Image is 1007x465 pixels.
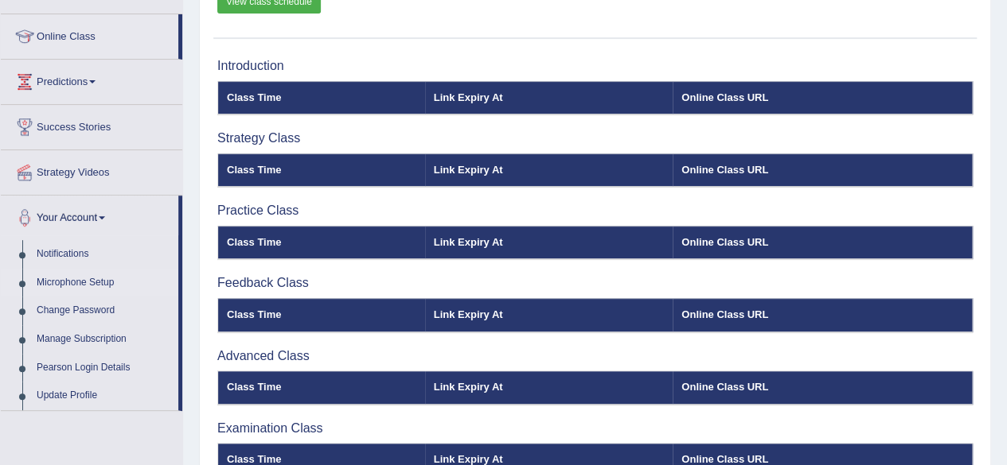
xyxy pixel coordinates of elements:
[425,298,673,331] th: Link Expiry At
[673,298,972,331] th: Online Class URL
[217,59,973,73] h3: Introduction
[217,421,973,436] h3: Examination Class
[673,81,972,114] th: Online Class URL
[29,269,178,297] a: Microphone Setup
[673,226,972,259] th: Online Class URL
[1,14,178,54] a: Online Class
[217,131,973,145] h3: Strategy Class
[425,153,673,187] th: Link Expiry At
[425,226,673,259] th: Link Expiry At
[218,226,425,259] th: Class Time
[29,296,178,325] a: Change Password
[218,371,425,405] th: Class Time
[29,240,178,269] a: Notifications
[29,382,178,410] a: Update Profile
[29,325,178,354] a: Manage Subscription
[1,105,182,145] a: Success Stories
[1,196,178,235] a: Your Account
[217,276,973,290] h3: Feedback Class
[218,81,425,114] th: Class Time
[425,371,673,405] th: Link Expiry At
[673,371,972,405] th: Online Class URL
[217,349,973,363] h3: Advanced Class
[218,153,425,187] th: Class Time
[425,81,673,114] th: Link Expiry At
[673,153,972,187] th: Online Class URL
[1,60,182,99] a: Predictions
[217,203,973,218] h3: Practice Class
[29,354,178,382] a: Pearson Login Details
[218,298,425,331] th: Class Time
[1,150,182,190] a: Strategy Videos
